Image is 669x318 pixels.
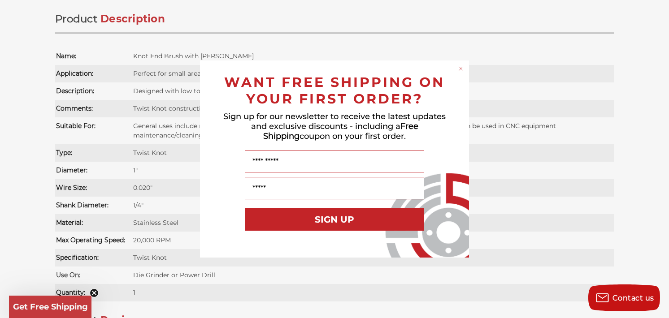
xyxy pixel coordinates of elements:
span: Sign up for our newsletter to receive the latest updates and exclusive discounts - including a co... [223,112,446,141]
button: Contact us [588,284,660,311]
span: Contact us [613,294,654,302]
span: WANT FREE SHIPPING ON YOUR FIRST ORDER? [224,74,445,107]
span: Free Shipping [263,121,418,141]
button: SIGN UP [245,208,424,231]
button: Close dialog [456,64,465,73]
